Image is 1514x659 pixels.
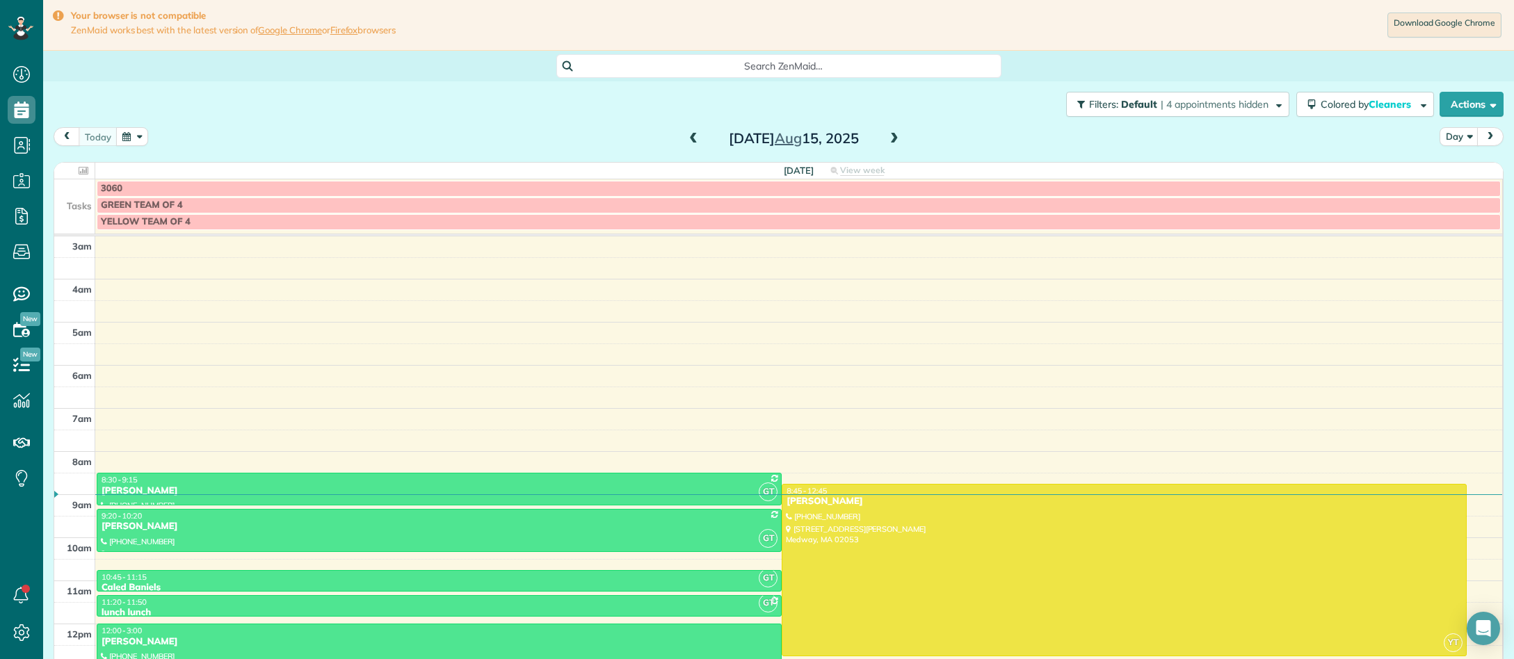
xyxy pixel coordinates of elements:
[258,24,322,35] a: Google Chrome
[101,582,778,594] div: Caled Baniels
[775,129,802,147] span: Aug
[330,24,358,35] a: Firefox
[101,216,191,227] span: YELLOW TEAM OF 4
[1444,633,1463,652] span: YT
[102,572,147,582] span: 10:45 - 11:15
[71,24,396,36] span: ZenMaid works best with the latest version of or browsers
[101,521,778,532] div: [PERSON_NAME]
[1387,13,1501,38] a: Download Google Chrome
[54,127,80,146] button: prev
[72,327,92,338] span: 5am
[20,348,40,361] span: New
[759,482,778,501] span: GT
[1066,92,1289,117] button: Filters: Default | 4 appointments hidden
[102,597,147,607] span: 11:20 - 11:50
[1440,127,1479,146] button: Day
[72,241,92,252] span: 3am
[1296,92,1434,117] button: Colored byCleaners
[759,594,778,612] span: GT
[101,485,778,497] div: [PERSON_NAME]
[786,496,1463,507] div: [PERSON_NAME]
[72,456,92,467] span: 8am
[67,628,92,640] span: 12pm
[1321,98,1416,111] span: Colored by
[1467,612,1500,645] div: Open Intercom Messenger
[1477,127,1504,146] button: next
[840,165,885,176] span: View week
[1059,92,1289,117] a: Filters: Default | 4 appointments hidden
[1161,98,1269,111] span: | 4 appointments hidden
[101,200,182,211] span: GREEN TEAM OF 4
[72,370,92,381] span: 6am
[71,10,396,22] strong: Your browser is not compatible
[102,475,138,485] span: 8:30 - 9:15
[707,131,880,146] h2: [DATE] 15, 2025
[1121,98,1158,111] span: Default
[72,284,92,295] span: 4am
[784,165,814,176] span: [DATE]
[1089,98,1118,111] span: Filters:
[20,312,40,326] span: New
[101,183,122,194] span: 3060
[72,499,92,510] span: 9am
[101,607,778,619] div: lunch lunch
[1440,92,1504,117] button: Actions
[102,511,142,521] span: 9:20 - 10:20
[1369,98,1413,111] span: Cleaners
[787,486,827,496] span: 8:45 - 12:45
[79,127,118,146] button: today
[67,542,92,553] span: 10am
[67,585,92,596] span: 11am
[101,636,778,648] div: [PERSON_NAME]
[759,529,778,548] span: GT
[102,626,142,635] span: 12:00 - 3:00
[72,413,92,424] span: 7am
[759,569,778,587] span: GT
